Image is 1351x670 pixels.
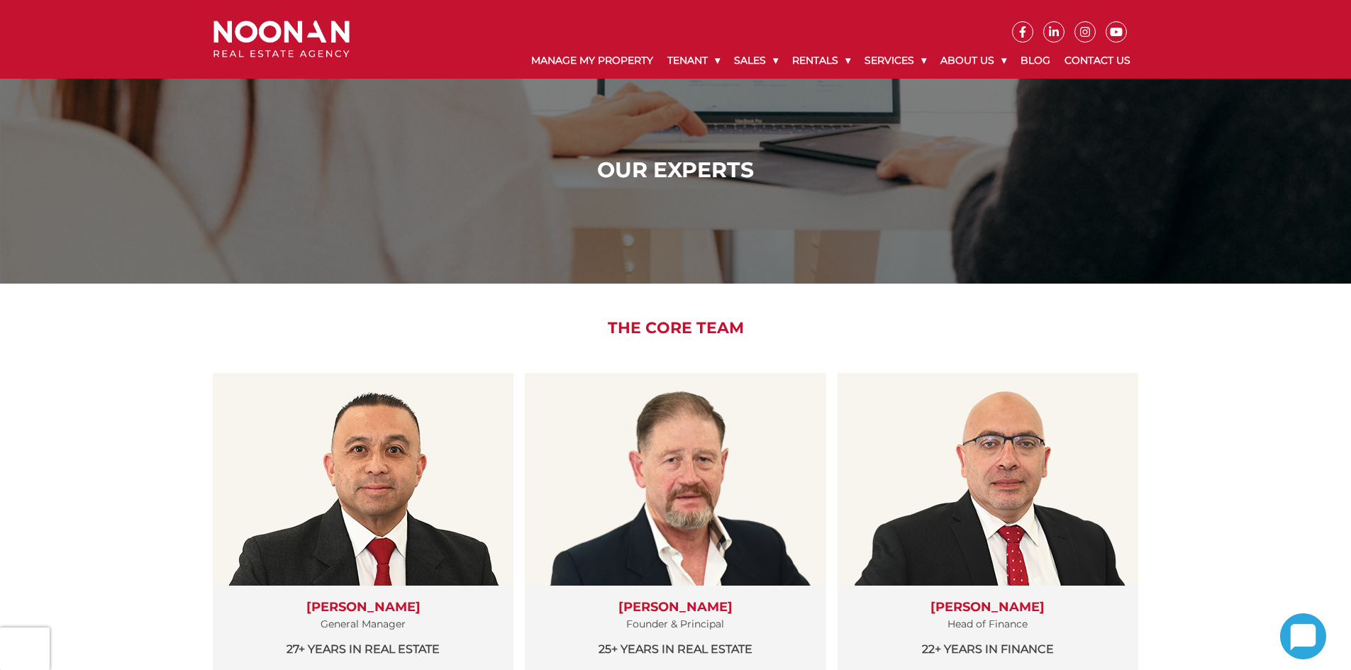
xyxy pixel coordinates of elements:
[539,640,811,658] p: 25+ years in Real Estate
[852,640,1124,658] p: 22+ years in Finance
[539,615,811,633] p: Founder & Principal
[539,600,811,615] h3: [PERSON_NAME]
[227,615,499,633] p: General Manager
[660,43,727,79] a: Tenant
[852,615,1124,633] p: Head of Finance
[217,157,1134,183] h1: Our Experts
[727,43,785,79] a: Sales
[227,600,499,615] h3: [PERSON_NAME]
[852,600,1124,615] h3: [PERSON_NAME]
[857,43,933,79] a: Services
[227,640,499,658] p: 27+ years in Real Estate
[1057,43,1138,79] a: Contact Us
[213,21,350,58] img: Noonan Real Estate Agency
[785,43,857,79] a: Rentals
[524,43,660,79] a: Manage My Property
[203,319,1148,337] h2: The Core Team
[933,43,1013,79] a: About Us
[1013,43,1057,79] a: Blog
